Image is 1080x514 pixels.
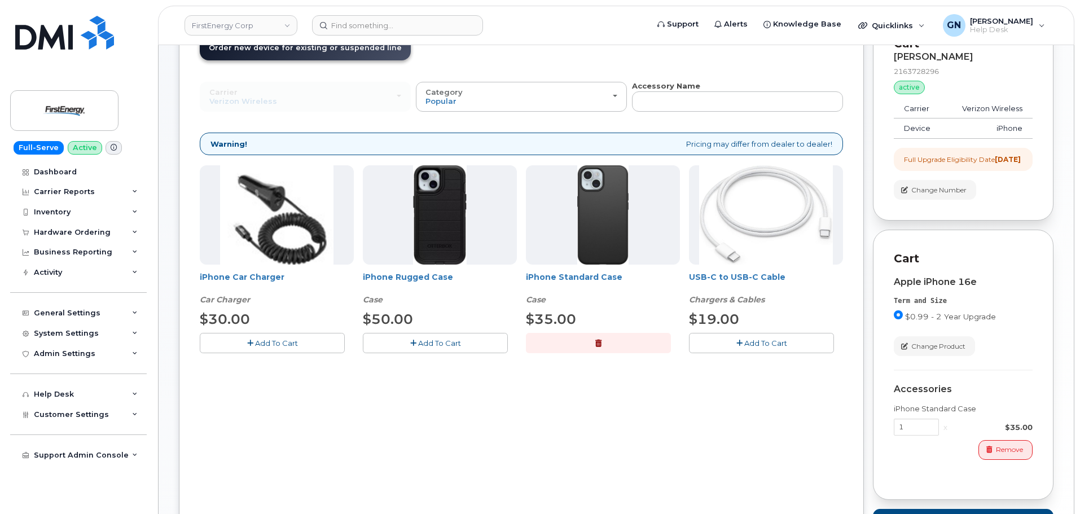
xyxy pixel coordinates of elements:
div: $35.00 [952,422,1033,433]
img: USB-C.jpg [699,165,833,265]
span: $50.00 [363,311,413,327]
div: iPhone Standard Case [526,271,680,305]
a: FirstEnergy Corp [185,15,297,36]
button: Add To Cart [689,333,834,353]
div: iPhone Rugged Case [363,271,517,305]
div: iPhone Car Charger [200,271,354,305]
span: GN [947,19,961,32]
iframe: Messenger Launcher [1031,465,1072,506]
a: USB-C to USB-C Cable [689,272,785,282]
em: Car Charger [200,295,250,305]
td: Verizon Wireless [945,99,1033,119]
span: Order new device for existing or suspended line [209,43,402,52]
span: Help Desk [970,25,1033,34]
strong: [DATE] [995,155,1021,164]
button: Change Product [894,336,975,356]
div: Quicklinks [850,14,933,37]
span: Quicklinks [872,21,913,30]
a: iPhone Rugged Case [363,272,453,282]
span: Add To Cart [744,339,787,348]
td: iPhone [945,118,1033,139]
a: iPhone Car Charger [200,272,284,282]
span: Alerts [724,19,748,30]
em: Case [363,295,383,305]
span: Category [425,87,463,96]
div: Accessories [894,384,1033,394]
a: Support [649,13,706,36]
div: Geoffrey Newport [935,14,1053,37]
em: Chargers & Cables [689,295,765,305]
span: Remove [996,445,1023,455]
a: Knowledge Base [756,13,849,36]
span: $30.00 [200,311,250,327]
input: $0.99 - 2 Year Upgrade [894,310,903,319]
div: iPhone Standard Case [894,403,1033,414]
span: Change Number [911,185,967,195]
div: Full Upgrade Eligibility Date [904,155,1021,164]
td: Device [894,118,945,139]
input: Find something... [312,15,483,36]
a: Alerts [706,13,756,36]
td: Carrier [894,99,945,119]
span: Support [667,19,699,30]
div: Apple iPhone 16e [894,277,1033,287]
span: Add To Cart [418,339,461,348]
strong: Warning! [210,139,247,150]
img: Defender.jpg [413,165,467,265]
span: $19.00 [689,311,739,327]
div: x [939,422,952,433]
img: Symmetry.jpg [577,165,629,265]
span: Change Product [911,341,965,352]
span: Knowledge Base [773,19,841,30]
button: Change Number [894,180,976,200]
button: Category Popular [416,82,627,111]
em: Case [526,295,546,305]
button: Add To Cart [363,333,508,353]
div: [PERSON_NAME] [894,52,1033,62]
a: iPhone Standard Case [526,272,622,282]
span: $35.00 [526,311,576,327]
div: active [894,81,925,94]
div: 2163728296 [894,67,1033,76]
span: [PERSON_NAME] [970,16,1033,25]
div: Term and Size [894,296,1033,306]
button: Remove [978,440,1033,460]
span: Popular [425,96,456,106]
div: Pricing may differ from dealer to dealer! [200,133,843,156]
p: Cart [894,251,1033,267]
img: iphonesecg.jpg [220,165,333,265]
span: Add To Cart [255,339,298,348]
button: Add To Cart [200,333,345,353]
div: USB-C to USB-C Cable [689,271,843,305]
span: $0.99 - 2 Year Upgrade [905,312,996,321]
strong: Accessory Name [632,81,700,90]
